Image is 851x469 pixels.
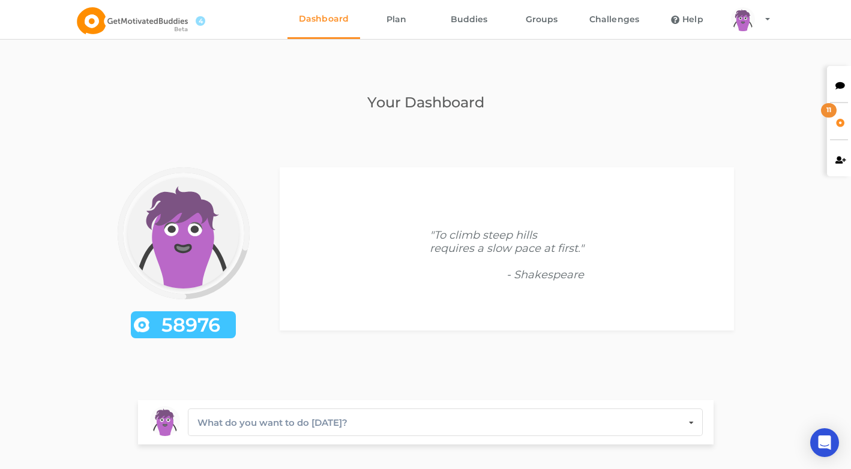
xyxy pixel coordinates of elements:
[430,268,584,281] div: - Shakespeare
[197,416,347,430] div: What do you want to do [DATE]?
[810,428,839,457] div: Open Intercom Messenger
[149,319,233,331] span: 58976
[88,92,764,113] h2: Your Dashboard
[430,229,584,281] div: "To climb steep hills requires a slow pace at first."
[821,103,837,118] div: 11
[196,16,205,26] span: 4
